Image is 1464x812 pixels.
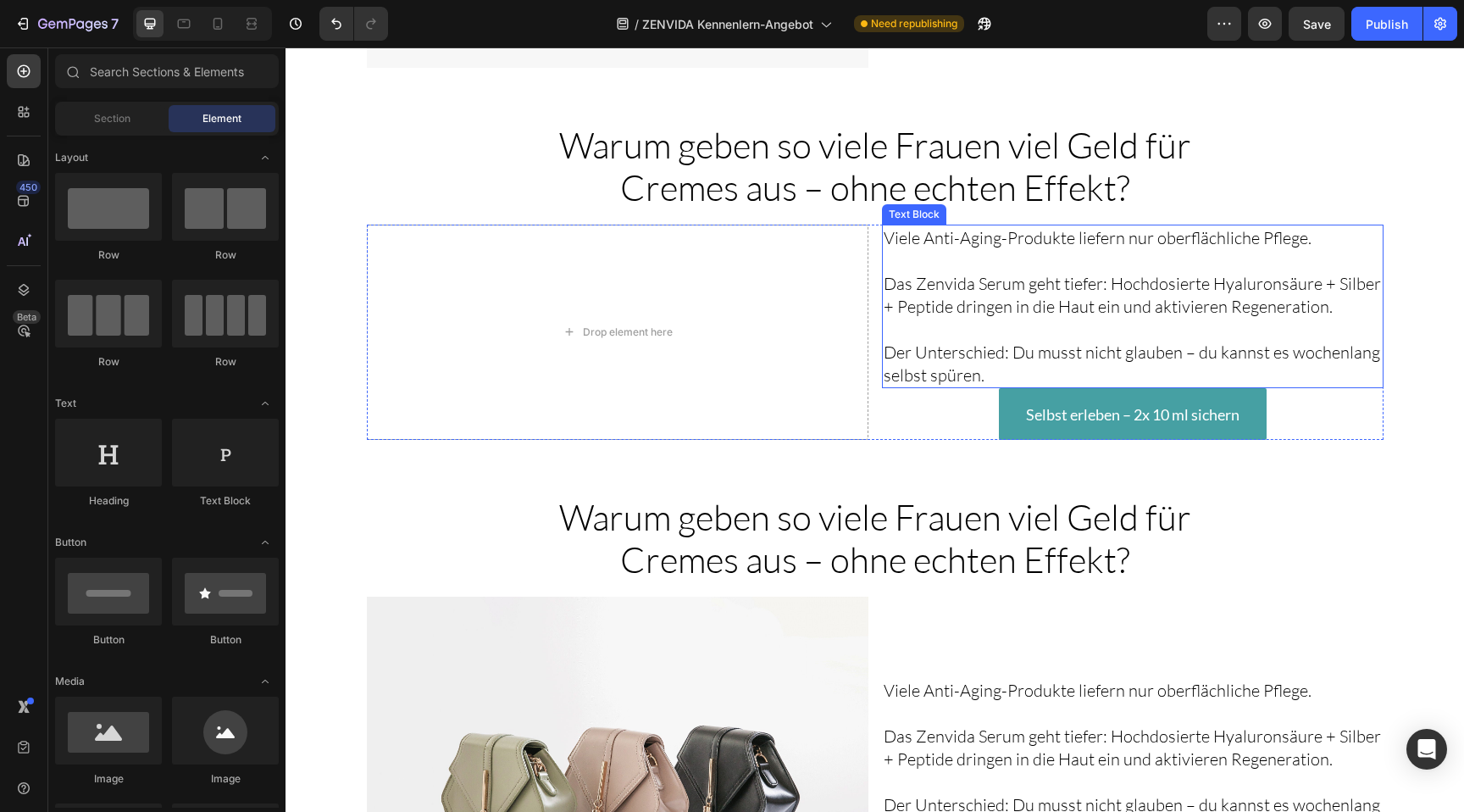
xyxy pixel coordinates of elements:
[1289,7,1345,41] button: Save
[172,354,279,370] div: Row
[1351,7,1422,41] button: Publish
[871,16,957,31] span: Need republishing
[252,390,279,417] span: Toggle open
[598,677,1096,723] p: Das Zenvida Serum geht tiefer: Hochdosierte Hyaluronsäure + Silber + Peptide dringen in die Haut ...
[172,247,279,263] div: Row
[13,310,41,324] div: Beta
[111,14,119,34] p: 7
[642,15,813,33] span: ZENVIDA Kennenlern-Angebot
[598,179,1096,202] p: Viele Anti-Aging-Produkte liefern nur oberflächliche Pflege.
[55,150,88,165] span: Layout
[286,47,1464,812] iframe: Design area
[600,159,657,175] div: Text Block
[598,746,1096,792] p: Der Unterschied: Du musst nicht glauben – du kannst es wochenlang selbst spüren.
[1303,17,1331,31] span: Save
[172,493,279,509] div: Text Block
[202,111,241,126] span: Element
[274,448,906,533] span: Warum geben so viele Frauen viel Geld für Cremes aus – ohne echten Effekt?
[1366,15,1408,33] div: Publish
[55,247,162,263] div: Row
[252,668,279,695] span: Toggle open
[55,632,162,648] div: Button
[55,535,86,550] span: Button
[598,631,1096,654] p: Viele Anti-Aging-Produkte liefern nur oberflächliche Pflege.
[297,278,387,292] div: Drop element here
[252,529,279,556] span: Toggle open
[172,632,279,648] div: Button
[55,771,162,787] div: Image
[16,181,41,194] div: 450
[55,354,162,370] div: Row
[172,771,279,787] div: Image
[55,674,85,689] span: Media
[7,7,126,41] button: 7
[55,396,76,411] span: Text
[598,225,1096,270] p: Das Zenvida Serum geht tiefer: Hochdosierte Hyaluronsäure + Silber + Peptide dringen in die Haut ...
[598,293,1096,339] p: Der Unterschied: Du musst nicht glauben – du kannst es wochenlang selbst spüren.
[713,341,981,392] a: Selbst erleben – 2x 10 ml sichern
[635,15,639,33] span: /
[1406,729,1447,770] div: Open Intercom Messenger
[55,54,279,88] input: Search Sections & Elements
[319,7,388,41] div: Undo/Redo
[55,493,162,509] div: Heading
[94,111,130,126] span: Section
[252,144,279,171] span: Toggle open
[740,358,954,376] span: Selbst erleben – 2x 10 ml sichern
